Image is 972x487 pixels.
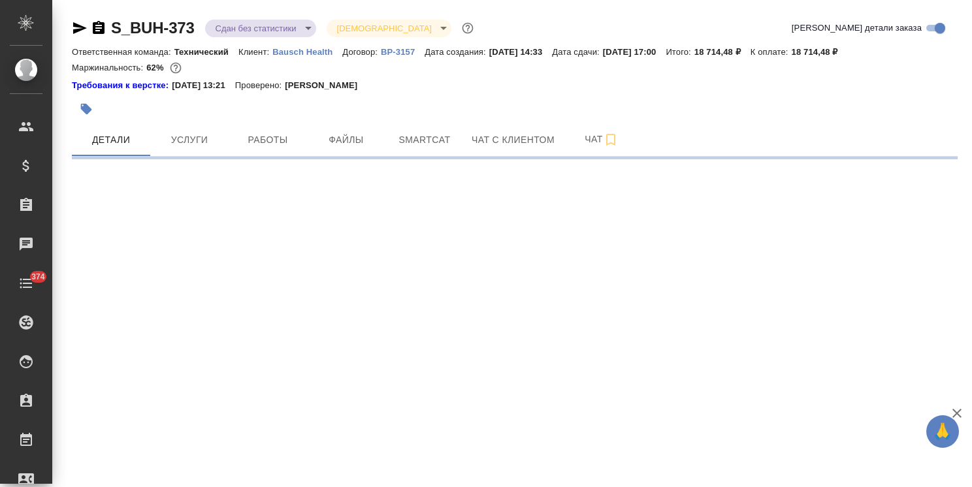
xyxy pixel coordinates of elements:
[552,47,602,57] p: Дата сдачи:
[792,47,848,57] p: 18 714,48 ₽
[603,47,666,57] p: [DATE] 17:00
[459,20,476,37] button: Доп статусы указывают на важность/срочность заказа
[80,132,142,148] span: Детали
[72,47,174,57] p: Ответственная команда:
[333,23,436,34] button: [DEMOGRAPHIC_DATA]
[172,79,235,92] p: [DATE] 13:21
[285,79,367,92] p: [PERSON_NAME]
[425,47,489,57] p: Дата создания:
[212,23,300,34] button: Сдан без статистики
[3,267,49,300] a: 374
[235,79,285,92] p: Проверено:
[72,63,146,72] p: Маржинальность:
[489,47,553,57] p: [DATE] 14:33
[272,46,342,57] a: Bausch Health
[158,132,221,148] span: Услуги
[472,132,555,148] span: Чат с клиентом
[72,20,88,36] button: Скопировать ссылку для ЯМессенджера
[342,47,381,57] p: Договор:
[91,20,106,36] button: Скопировать ссылку
[272,47,342,57] p: Bausch Health
[694,47,751,57] p: 18 714,48 ₽
[236,132,299,148] span: Работы
[315,132,378,148] span: Файлы
[24,270,53,283] span: 374
[72,95,101,123] button: Добавить тэг
[174,47,238,57] p: Технический
[603,132,619,148] svg: Подписаться
[238,47,272,57] p: Клиент:
[381,47,425,57] p: ВР-3157
[931,418,954,445] span: 🙏
[570,131,633,148] span: Чат
[146,63,167,72] p: 62%
[111,19,195,37] a: S_BUH-373
[381,46,425,57] a: ВР-3157
[666,47,694,57] p: Итого:
[72,79,172,92] div: Нажми, чтобы открыть папку с инструкцией
[926,415,959,448] button: 🙏
[205,20,316,37] div: Сдан без статистики
[327,20,451,37] div: Сдан без статистики
[167,59,184,76] button: 5904.18 RUB;
[792,22,922,35] span: [PERSON_NAME] детали заказа
[72,79,172,92] a: Требования к верстке:
[751,47,792,57] p: К оплате:
[393,132,456,148] span: Smartcat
